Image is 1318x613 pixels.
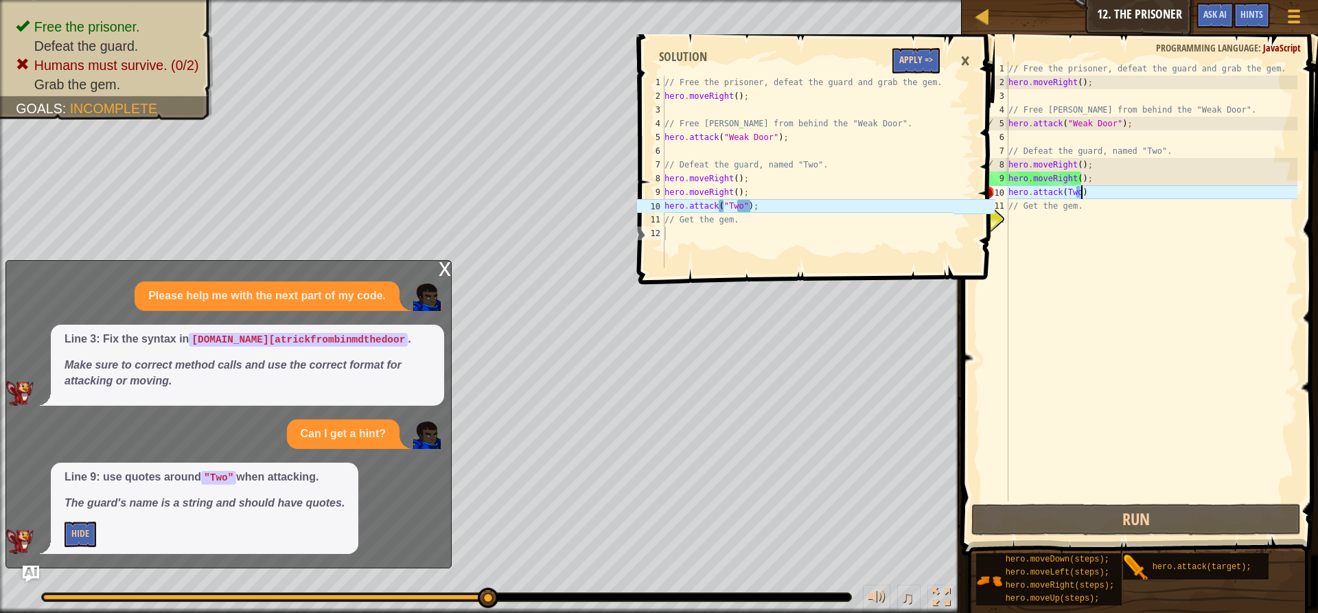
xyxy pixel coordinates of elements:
[34,77,120,92] span: Grab the gem.
[971,504,1301,535] button: Run
[70,101,157,116] span: Incomplete
[637,172,664,185] div: 8
[65,359,402,386] em: Make sure to correct method calls and use the correct format for attacking or moving.
[16,17,198,36] li: Free the prisoner.
[981,144,1008,158] div: 7
[6,381,34,406] img: AI
[981,213,1008,227] div: 12
[981,62,1008,76] div: 1
[1258,41,1263,54] span: :
[981,130,1008,144] div: 6
[148,288,386,304] p: Please help me with the next part of my code.
[189,333,408,347] code: [DOMAIN_NAME][atrickfrombinmdthedoor
[1153,562,1251,572] span: hero.attack(target);
[982,117,1008,130] div: 5
[65,470,345,485] p: Line 9: use quotes around when attacking.
[981,199,1008,213] div: 11
[413,284,441,311] img: Player
[1006,581,1114,590] span: hero.moveRight(steps);
[1156,41,1258,54] span: Programming language
[953,45,977,77] div: ×
[16,36,198,56] li: Defeat the guard.
[65,332,430,347] p: Line 3: Fix the syntax in .
[439,261,451,275] div: x
[1006,568,1109,577] span: hero.moveLeft(steps);
[34,38,138,54] span: Defeat the guard.
[1006,594,1100,603] span: hero.moveUp(steps);
[65,522,96,547] button: Hide
[982,76,1008,89] div: 2
[201,471,236,485] code: "Two"
[652,48,714,66] div: Solution
[1123,555,1149,581] img: portrait.png
[1240,8,1263,21] span: Hints
[62,101,70,116] span: :
[637,199,664,213] div: 10
[637,158,664,172] div: 7
[982,158,1008,172] div: 8
[981,89,1008,103] div: 3
[1203,8,1227,21] span: Ask AI
[23,566,39,582] button: Ask AI
[413,421,441,449] img: Player
[1006,555,1109,564] span: hero.moveDown(steps);
[637,76,664,89] div: 1
[1196,3,1234,28] button: Ask AI
[637,89,664,103] div: 2
[981,103,1008,117] div: 4
[892,48,940,73] button: Apply =>
[301,426,386,442] p: Can I get a hint?
[65,497,345,509] em: The guard's name is a string and should have quotes.
[637,185,664,199] div: 9
[34,19,140,34] span: Free the prisoner.
[1263,41,1301,54] span: JavaScript
[34,58,199,73] span: Humans must survive. (0/2)
[637,227,664,240] div: 12
[1277,3,1311,35] button: Show game menu
[16,75,198,94] li: Grab the gem.
[6,529,34,554] img: AI
[637,213,664,227] div: 11
[981,185,1008,199] div: 10
[637,103,664,117] div: 3
[16,56,198,75] li: Humans must survive.
[637,117,664,130] div: 4
[637,144,664,158] div: 6
[637,130,664,144] div: 5
[16,101,62,116] span: Goals
[981,172,1008,185] div: 9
